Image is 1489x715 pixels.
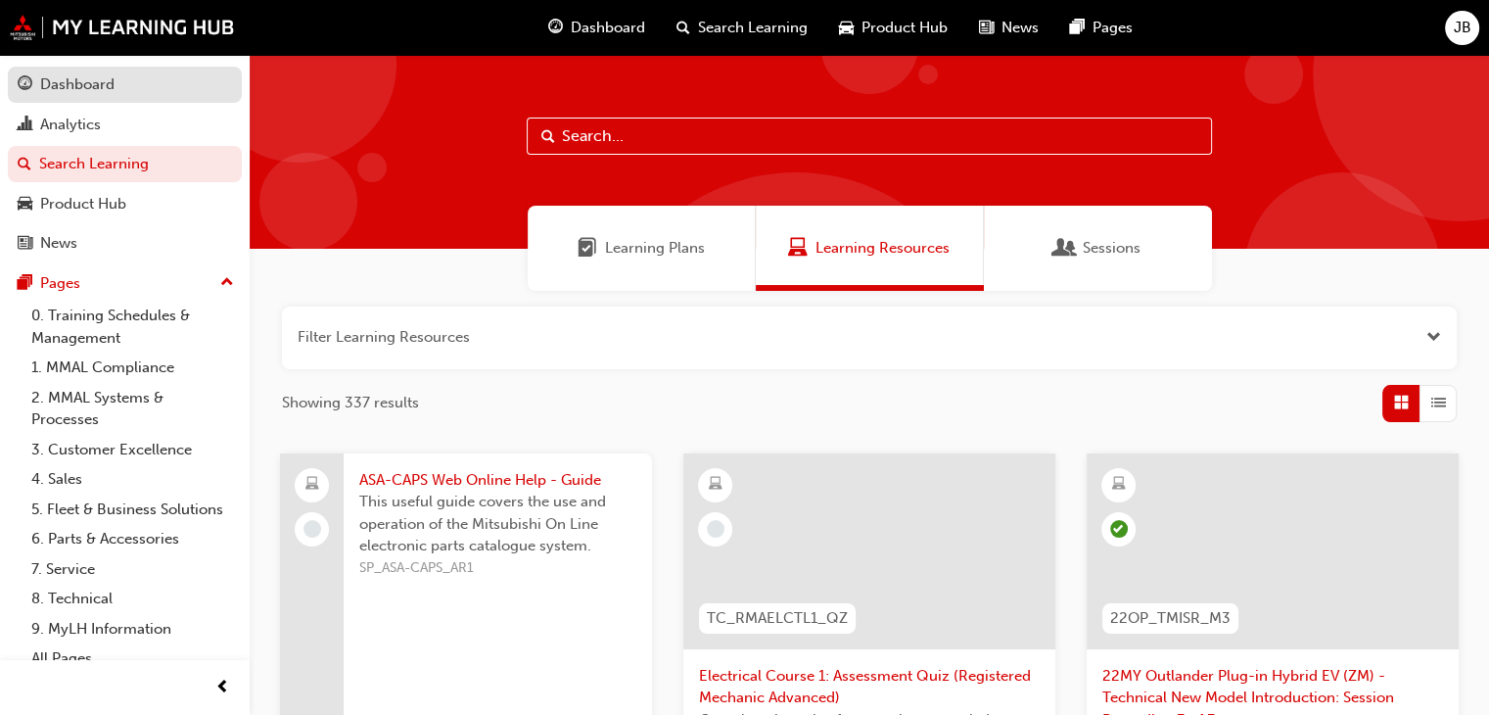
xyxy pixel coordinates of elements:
span: Pages [1093,17,1133,39]
span: Electrical Course 1: Assessment Quiz (Registered Mechanic Advanced) [699,665,1040,709]
span: learningRecordVerb_NONE-icon [707,520,724,538]
span: Learning Resources [788,237,808,260]
span: car-icon [18,196,32,214]
button: Pages [8,265,242,302]
a: News [8,225,242,262]
span: JB [1454,17,1471,39]
span: Grid [1394,392,1409,414]
span: pages-icon [18,275,32,293]
span: News [1001,17,1039,39]
span: List [1431,392,1446,414]
button: JB [1445,11,1479,45]
span: guage-icon [548,16,563,40]
span: guage-icon [18,76,32,94]
span: learningResourceType_ELEARNING-icon [1112,472,1126,498]
div: Analytics [40,114,101,136]
span: Sessions [1083,237,1140,260]
a: 2. MMAL Systems & Processes [23,383,242,435]
a: Analytics [8,107,242,143]
span: TC_RMAELCTL1_QZ [707,607,848,630]
a: news-iconNews [963,8,1054,48]
span: ASA-CAPS Web Online Help - Guide [359,469,636,492]
a: guage-iconDashboard [533,8,661,48]
button: DashboardAnalyticsSearch LearningProduct HubNews [8,63,242,265]
div: Dashboard [40,73,115,96]
span: Dashboard [571,17,645,39]
input: Search... [527,118,1212,155]
span: Search Learning [698,17,808,39]
span: car-icon [839,16,854,40]
img: mmal [10,15,235,40]
a: 7. Service [23,554,242,585]
a: 8. Technical [23,584,242,614]
span: search-icon [18,156,31,173]
a: 6. Parts & Accessories [23,524,242,554]
span: news-icon [18,235,32,253]
a: 4. Sales [23,464,242,495]
span: learningRecordVerb_NONE-icon [303,520,321,538]
span: Showing 337 results [282,392,419,414]
a: SessionsSessions [984,206,1212,291]
a: Learning PlansLearning Plans [528,206,756,291]
span: Sessions [1055,237,1075,260]
a: 5. Fleet & Business Solutions [23,495,242,525]
a: search-iconSearch Learning [661,8,823,48]
span: Learning Resources [815,237,950,260]
span: Learning Plans [605,237,705,260]
span: Product Hub [861,17,948,39]
span: learningResourceType_ELEARNING-icon [709,472,722,498]
div: Product Hub [40,193,126,215]
span: Learning Plans [578,237,597,260]
span: laptop-icon [305,472,319,498]
a: Dashboard [8,67,242,103]
div: News [40,232,77,255]
a: 3. Customer Excellence [23,435,242,465]
button: Open the filter [1426,326,1441,349]
span: pages-icon [1070,16,1085,40]
span: Search [541,125,555,148]
div: Pages [40,272,80,295]
span: learningRecordVerb_COMPLETE-icon [1110,520,1128,538]
span: chart-icon [18,117,32,134]
a: All Pages [23,643,242,674]
a: car-iconProduct Hub [823,8,963,48]
span: news-icon [979,16,994,40]
a: 9. MyLH Information [23,614,242,644]
span: up-icon [220,270,234,296]
a: Product Hub [8,186,242,222]
span: SP_ASA-CAPS_AR1 [359,557,636,580]
a: 0. Training Schedules & Management [23,301,242,353]
span: 22OP_TMISR_M3 [1110,607,1231,630]
a: Search Learning [8,146,242,182]
span: search-icon [676,16,690,40]
a: 1. MMAL Compliance [23,353,242,383]
a: pages-iconPages [1054,8,1148,48]
span: This useful guide covers the use and operation of the Mitsubishi On Line electronic parts catalog... [359,491,636,557]
a: Learning ResourcesLearning Resources [756,206,984,291]
span: prev-icon [215,676,230,700]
